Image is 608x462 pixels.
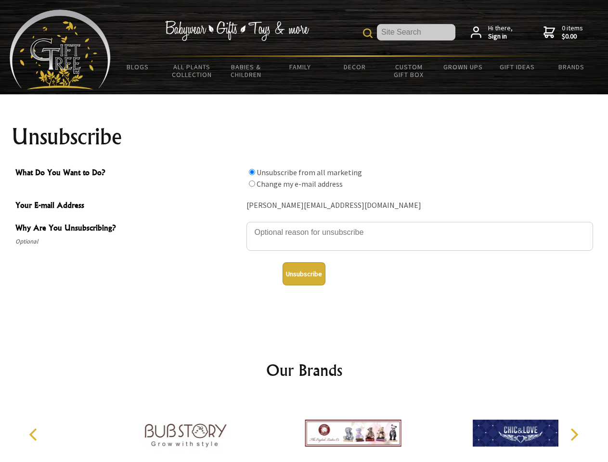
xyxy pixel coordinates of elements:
[12,125,597,148] h1: Unsubscribe
[246,222,593,251] textarea: Why Are You Unsubscribing?
[327,57,382,77] a: Decor
[24,424,45,445] button: Previous
[249,169,255,175] input: What Do You Want to Do?
[273,57,328,77] a: Family
[563,424,584,445] button: Next
[249,180,255,187] input: What Do You Want to Do?
[246,198,593,213] div: [PERSON_NAME][EMAIL_ADDRESS][DOMAIN_NAME]
[543,24,583,41] a: 0 items$0.00
[10,10,111,90] img: Babyware - Gifts - Toys and more...
[488,32,513,41] strong: Sign in
[490,57,544,77] a: Gift Ideas
[15,222,242,236] span: Why Are You Unsubscribing?
[471,24,513,41] a: Hi there,Sign in
[562,32,583,41] strong: $0.00
[377,24,455,40] input: Site Search
[488,24,513,41] span: Hi there,
[15,167,242,180] span: What Do You Want to Do?
[283,262,325,285] button: Unsubscribe
[382,57,436,85] a: Custom Gift Box
[436,57,490,77] a: Grown Ups
[111,57,165,77] a: BLOGS
[219,57,273,85] a: Babies & Children
[562,24,583,41] span: 0 items
[257,179,343,189] label: Change my e-mail address
[15,236,242,247] span: Optional
[257,167,362,177] label: Unsubscribe from all marketing
[19,359,589,382] h2: Our Brands
[165,57,220,85] a: All Plants Collection
[544,57,599,77] a: Brands
[363,28,373,38] img: product search
[15,199,242,213] span: Your E-mail Address
[165,21,309,41] img: Babywear - Gifts - Toys & more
